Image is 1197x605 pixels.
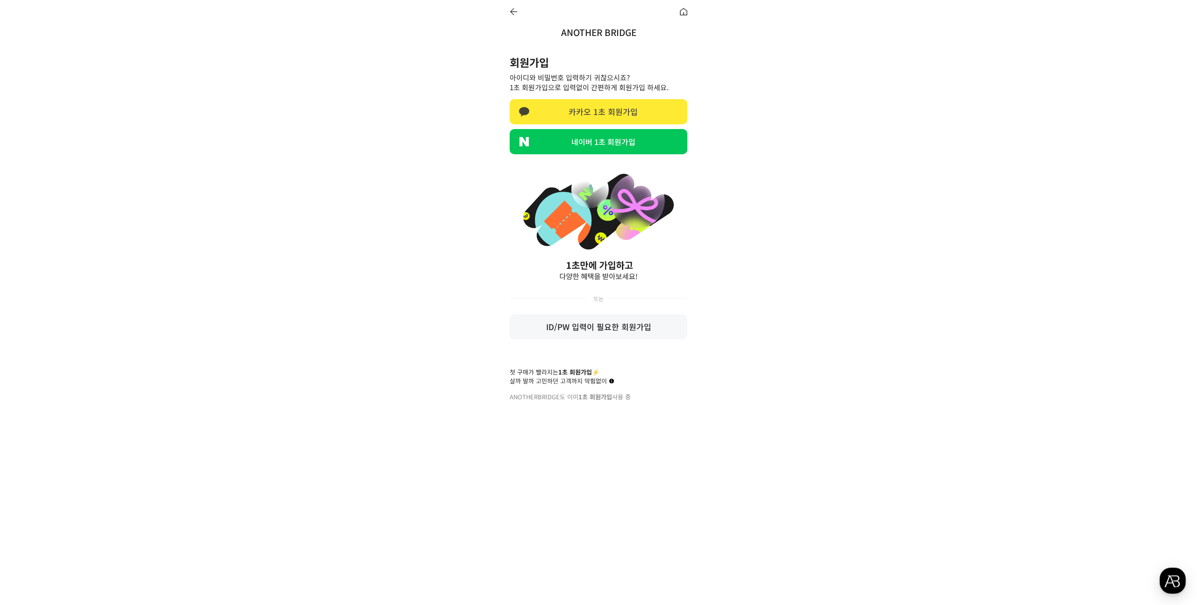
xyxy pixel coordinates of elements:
[510,314,687,339] p: ID/PW 입력이 필요한 회원가입
[578,392,612,401] b: 1초 회원가입
[86,311,97,318] span: 대화
[3,296,62,320] a: 홈
[558,367,592,376] b: 1초 회원가입
[561,26,636,38] a: ANOTHER BRIDGE
[510,166,687,284] img: banner
[510,392,687,401] div: anotherbridge도 이미 사용 중
[510,367,687,376] div: 첫 구매가 빨라지는 ⚡️
[29,310,35,318] span: 홈
[510,72,687,92] p: 아이디와 비밀번호 입력하기 귀찮으시죠? 1초 회원가입으로 입력없이 간편하게 회원가입 하세요.
[121,296,180,320] a: 설정
[144,310,156,318] span: 설정
[510,129,687,154] a: 네이버 1초 회원가입
[510,54,687,70] h2: 회원가입
[62,296,121,320] a: 대화
[510,376,614,385] div: 살까 말까 고민하던 고객까지 막힘없이
[510,99,687,124] a: 카카오 1초 회원가입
